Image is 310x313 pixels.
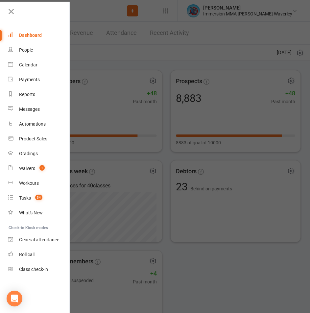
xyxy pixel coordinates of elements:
[19,237,59,242] div: General attendance
[19,181,39,186] div: Workouts
[8,117,70,132] a: Automations
[19,151,38,156] div: Gradings
[19,195,31,201] div: Tasks
[8,146,70,161] a: Gradings
[19,136,47,141] div: Product Sales
[19,107,40,112] div: Messages
[19,210,43,215] div: What's New
[8,28,70,43] a: Dashboard
[19,92,35,97] div: Reports
[19,47,33,53] div: People
[39,165,45,171] span: 1
[8,43,70,58] a: People
[19,252,35,257] div: Roll call
[8,72,70,87] a: Payments
[19,121,46,127] div: Automations
[19,267,48,272] div: Class check-in
[8,191,70,205] a: Tasks 34
[19,62,37,67] div: Calendar
[7,291,22,306] div: Open Intercom Messenger
[8,87,70,102] a: Reports
[8,176,70,191] a: Workouts
[8,262,70,277] a: Class kiosk mode
[19,166,35,171] div: Waivers
[19,77,40,82] div: Payments
[19,33,42,38] div: Dashboard
[8,232,70,247] a: General attendance kiosk mode
[8,205,70,220] a: What's New
[8,132,70,146] a: Product Sales
[8,247,70,262] a: Roll call
[35,195,42,200] span: 34
[8,102,70,117] a: Messages
[8,58,70,72] a: Calendar
[8,161,70,176] a: Waivers 1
